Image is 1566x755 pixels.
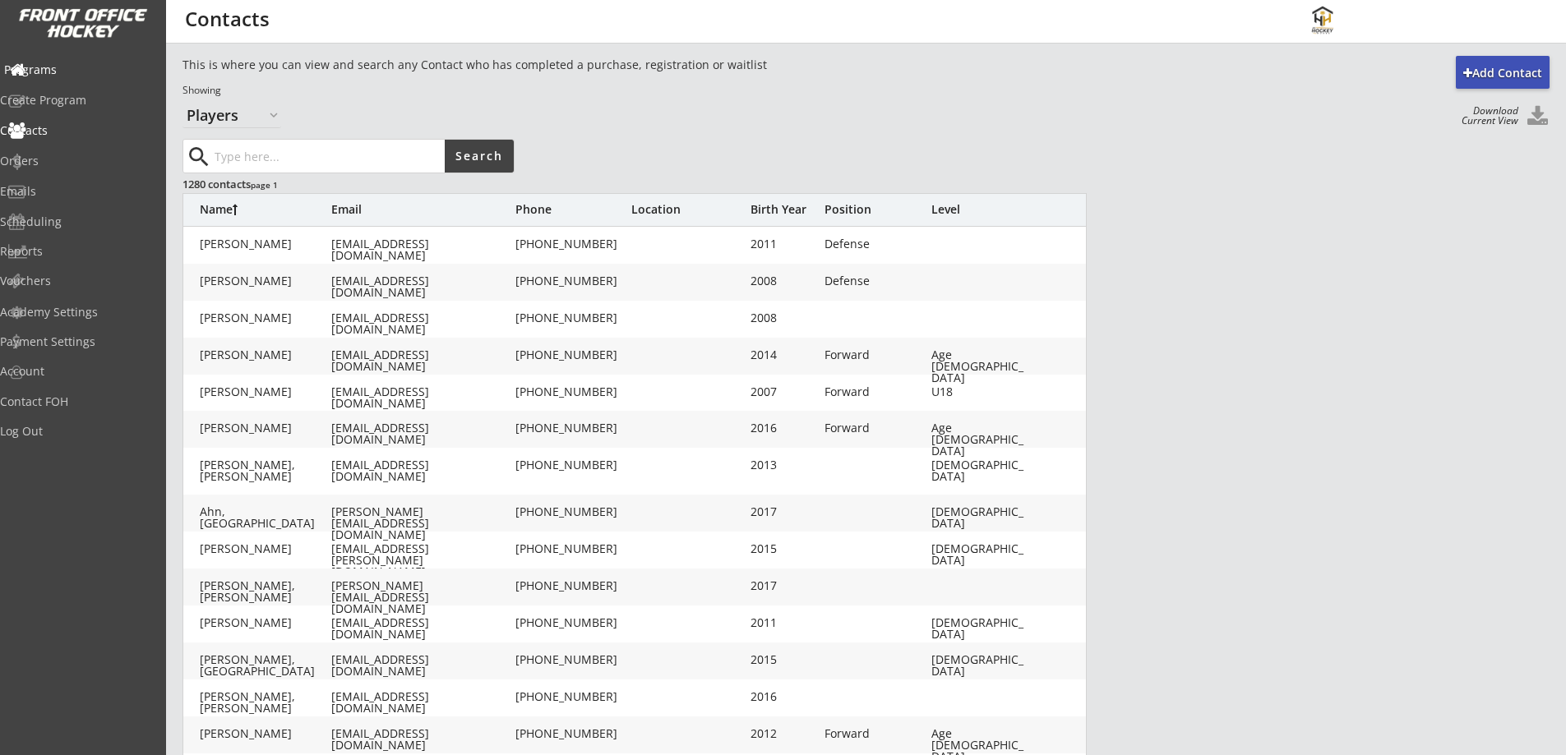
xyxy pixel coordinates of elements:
[751,312,816,324] div: 2008
[331,204,512,215] div: Email
[751,728,816,739] div: 2012
[200,543,331,555] div: [PERSON_NAME]
[331,238,512,261] div: [EMAIL_ADDRESS][DOMAIN_NAME]
[515,506,631,518] div: [PHONE_NUMBER]
[515,238,631,250] div: [PHONE_NUMBER]
[931,422,1030,457] div: Age [DEMOGRAPHIC_DATA]
[825,386,923,398] div: Forward
[751,275,816,287] div: 2008
[331,422,512,445] div: [EMAIL_ADDRESS][DOMAIN_NAME]
[825,204,923,215] div: Position
[1453,106,1518,126] div: Download Current View
[331,728,512,751] div: [EMAIL_ADDRESS][DOMAIN_NAME]
[751,654,816,665] div: 2015
[4,64,152,76] div: Programs
[515,691,631,702] div: [PHONE_NUMBER]
[331,312,512,335] div: [EMAIL_ADDRESS][DOMAIN_NAME]
[931,654,1030,677] div: [DEMOGRAPHIC_DATA]
[515,312,631,324] div: [PHONE_NUMBER]
[182,57,875,73] div: This is where you can view and search any Contact who has completed a purchase, registration or w...
[1525,106,1550,128] button: Click to download all Contacts. Your browser settings may try to block it, check your security se...
[515,543,631,555] div: [PHONE_NUMBER]
[331,459,512,482] div: [EMAIL_ADDRESS][DOMAIN_NAME]
[185,144,212,170] button: search
[631,204,746,215] div: Location
[1456,65,1550,81] div: Add Contact
[515,617,631,628] div: [PHONE_NUMBER]
[445,140,514,173] button: Search
[182,177,512,191] div: 1280 contacts
[200,459,331,482] div: [PERSON_NAME], [PERSON_NAME]
[200,617,331,628] div: [PERSON_NAME]
[211,140,445,173] input: Type here...
[200,275,331,287] div: [PERSON_NAME]
[200,422,331,434] div: [PERSON_NAME]
[251,179,278,191] font: page 1
[515,422,631,434] div: [PHONE_NUMBER]
[751,543,816,555] div: 2015
[515,349,631,361] div: [PHONE_NUMBER]
[931,204,1030,215] div: Level
[331,580,512,615] div: [PERSON_NAME][EMAIL_ADDRESS][DOMAIN_NAME]
[331,386,512,409] div: [EMAIL_ADDRESS][DOMAIN_NAME]
[200,580,331,603] div: [PERSON_NAME], [PERSON_NAME]
[931,386,1030,398] div: U18
[825,275,923,287] div: Defense
[331,543,512,578] div: [EMAIL_ADDRESS][PERSON_NAME][DOMAIN_NAME]
[931,617,1030,640] div: [DEMOGRAPHIC_DATA]
[515,580,631,592] div: [PHONE_NUMBER]
[751,459,816,471] div: 2013
[751,506,816,518] div: 2017
[931,459,1030,482] div: [DEMOGRAPHIC_DATA]
[200,238,331,250] div: [PERSON_NAME]
[751,386,816,398] div: 2007
[515,275,631,287] div: [PHONE_NUMBER]
[751,238,816,250] div: 2011
[931,543,1030,566] div: [DEMOGRAPHIC_DATA]
[200,654,331,677] div: [PERSON_NAME], [GEOGRAPHIC_DATA]
[825,349,923,361] div: Forward
[931,506,1030,529] div: [DEMOGRAPHIC_DATA]
[825,238,923,250] div: Defense
[200,728,331,739] div: [PERSON_NAME]
[751,580,816,592] div: 2017
[331,349,512,372] div: [EMAIL_ADDRESS][DOMAIN_NAME]
[515,654,631,665] div: [PHONE_NUMBER]
[751,617,816,628] div: 2011
[200,506,331,529] div: Ahn, [GEOGRAPHIC_DATA]
[331,654,512,677] div: [EMAIL_ADDRESS][DOMAIN_NAME]
[751,422,816,434] div: 2016
[751,204,816,215] div: Birth Year
[931,349,1030,384] div: Age [DEMOGRAPHIC_DATA]
[182,84,875,98] div: Showing
[200,691,331,714] div: [PERSON_NAME], [PERSON_NAME]
[515,728,631,739] div: [PHONE_NUMBER]
[200,349,331,361] div: [PERSON_NAME]
[331,617,512,640] div: [EMAIL_ADDRESS][DOMAIN_NAME]
[331,275,512,298] div: [EMAIL_ADDRESS][DOMAIN_NAME]
[825,422,923,434] div: Forward
[331,691,512,714] div: [EMAIL_ADDRESS][DOMAIN_NAME]
[751,691,816,702] div: 2016
[751,349,816,361] div: 2014
[515,386,631,398] div: [PHONE_NUMBER]
[825,728,923,739] div: Forward
[515,459,631,471] div: [PHONE_NUMBER]
[200,312,331,324] div: [PERSON_NAME]
[200,386,331,398] div: [PERSON_NAME]
[331,506,512,541] div: [PERSON_NAME][EMAIL_ADDRESS][DOMAIN_NAME]
[515,204,631,215] div: Phone
[200,204,331,215] div: Name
